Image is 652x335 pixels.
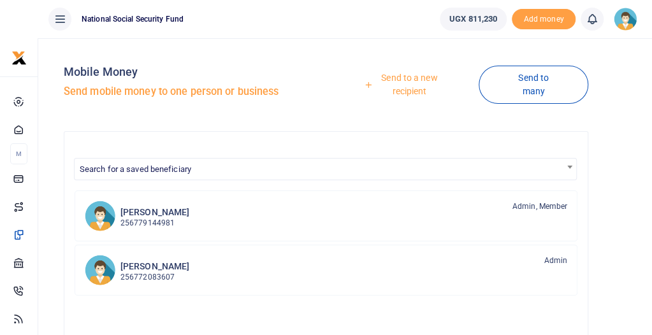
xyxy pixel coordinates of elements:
[76,13,189,25] span: National Social Security Fund
[80,164,191,174] span: Search for a saved beneficiary
[331,66,479,103] a: Send to a new recipient
[435,8,512,31] li: Wallet ballance
[614,8,637,31] img: profile-user
[449,13,497,25] span: UGX 811,230
[75,190,577,241] a: PA [PERSON_NAME] 256779144981 Admin, Member
[512,9,576,30] li: Toup your wallet
[120,271,189,283] p: 256772083607
[11,52,27,62] a: logo-small logo-large logo-large
[64,85,321,98] h5: Send mobile money to one person or business
[85,255,115,285] img: PN
[11,50,27,66] img: logo-small
[544,255,568,266] span: Admin
[120,217,189,229] p: 256779144981
[120,261,189,272] h6: [PERSON_NAME]
[64,65,321,79] h4: Mobile Money
[512,201,567,212] span: Admin, Member
[75,159,576,178] span: Search for a saved beneficiary
[440,8,507,31] a: UGX 811,230
[120,207,189,218] h6: [PERSON_NAME]
[85,201,115,231] img: PA
[512,13,576,23] a: Add money
[614,8,642,31] a: profile-user
[10,143,27,164] li: M
[75,245,577,296] a: PN [PERSON_NAME] 256772083607 Admin
[479,66,588,104] a: Send to many
[512,9,576,30] span: Add money
[74,158,577,180] span: Search for a saved beneficiary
